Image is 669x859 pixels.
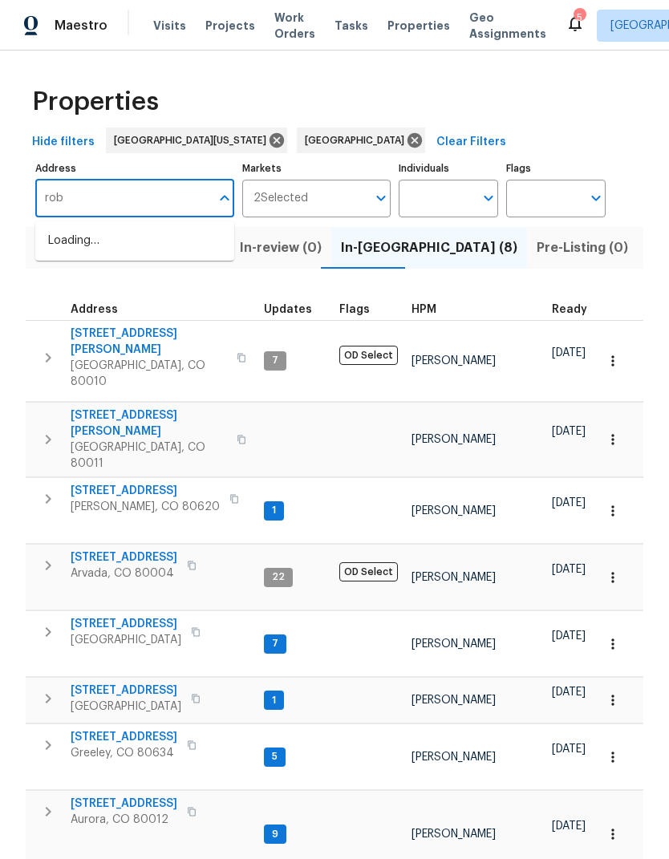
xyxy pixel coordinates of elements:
[552,497,586,509] span: [DATE]
[412,355,496,367] span: [PERSON_NAME]
[412,434,496,445] span: [PERSON_NAME]
[574,10,585,26] div: 5
[341,237,517,259] span: In-[GEOGRAPHIC_DATA] (8)
[71,304,118,315] span: Address
[552,821,586,832] span: [DATE]
[71,326,227,358] span: [STREET_ADDRESS][PERSON_NAME]
[213,187,236,209] button: Close
[71,812,177,828] span: Aurora, CO 80012
[412,829,496,840] span: [PERSON_NAME]
[412,572,496,583] span: [PERSON_NAME]
[266,750,284,764] span: 5
[71,683,181,699] span: [STREET_ADDRESS]
[71,358,227,390] span: [GEOGRAPHIC_DATA], CO 80010
[339,304,370,315] span: Flags
[266,694,282,707] span: 1
[387,18,450,34] span: Properties
[71,729,177,745] span: [STREET_ADDRESS]
[552,564,586,575] span: [DATE]
[266,354,285,367] span: 7
[477,187,500,209] button: Open
[469,10,546,42] span: Geo Assignments
[32,94,159,110] span: Properties
[266,570,291,584] span: 22
[297,128,425,153] div: [GEOGRAPHIC_DATA]
[552,744,586,755] span: [DATE]
[35,164,234,173] label: Address
[242,164,391,173] label: Markets
[35,221,234,261] div: Loading…
[32,132,95,152] span: Hide filters
[71,549,177,565] span: [STREET_ADDRESS]
[399,164,498,173] label: Individuals
[412,752,496,763] span: [PERSON_NAME]
[26,128,101,157] button: Hide filters
[240,237,322,259] span: In-review (0)
[552,304,602,315] div: Earliest renovation start date (first business day after COE or Checkout)
[55,18,107,34] span: Maestro
[412,304,436,315] span: HPM
[436,132,506,152] span: Clear Filters
[264,304,312,315] span: Updates
[71,745,177,761] span: Greeley, CO 80634
[274,10,315,42] span: Work Orders
[412,505,496,517] span: [PERSON_NAME]
[114,132,273,148] span: [GEOGRAPHIC_DATA][US_STATE]
[71,440,227,472] span: [GEOGRAPHIC_DATA], CO 80011
[552,426,586,437] span: [DATE]
[71,499,220,515] span: [PERSON_NAME], CO 80620
[266,504,282,517] span: 1
[266,828,285,841] span: 9
[71,632,181,648] span: [GEOGRAPHIC_DATA]
[71,796,177,812] span: [STREET_ADDRESS]
[71,407,227,440] span: [STREET_ADDRESS][PERSON_NAME]
[552,347,586,359] span: [DATE]
[370,187,392,209] button: Open
[412,695,496,706] span: [PERSON_NAME]
[71,699,181,715] span: [GEOGRAPHIC_DATA]
[266,637,285,650] span: 7
[585,187,607,209] button: Open
[305,132,411,148] span: [GEOGRAPHIC_DATA]
[205,18,255,34] span: Projects
[35,180,210,217] input: Search ...
[106,128,287,153] div: [GEOGRAPHIC_DATA][US_STATE]
[552,304,587,315] span: Ready
[552,630,586,642] span: [DATE]
[334,20,368,31] span: Tasks
[339,562,398,581] span: OD Select
[430,128,513,157] button: Clear Filters
[253,192,308,205] span: 2 Selected
[412,638,496,650] span: [PERSON_NAME]
[552,687,586,698] span: [DATE]
[71,483,220,499] span: [STREET_ADDRESS]
[71,616,181,632] span: [STREET_ADDRESS]
[339,346,398,365] span: OD Select
[71,565,177,581] span: Arvada, CO 80004
[537,237,628,259] span: Pre-Listing (0)
[506,164,606,173] label: Flags
[153,18,186,34] span: Visits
